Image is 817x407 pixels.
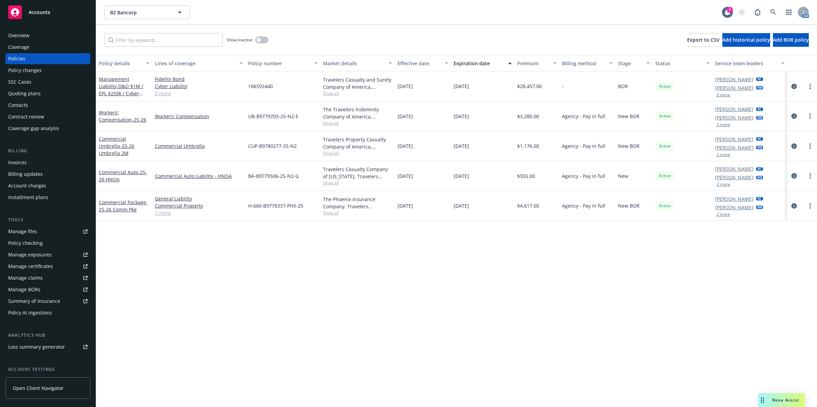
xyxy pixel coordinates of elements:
[323,76,392,90] div: Travelers Casualty and Surety Company of America, Travelers Insurance
[104,5,190,19] button: B2 Bancorp
[618,113,640,120] span: New BOR
[517,60,549,67] div: Premium
[8,307,52,318] div: Policy AI ingestions
[806,82,814,90] a: more
[5,341,90,352] a: Loss summary generator
[99,199,148,213] span: - 25-26 Comm Pkg
[562,60,605,67] div: Billing method
[658,173,672,179] span: Active
[722,37,770,43] span: Add historical policy
[8,157,27,168] div: Invoices
[454,113,469,120] span: [DATE]
[514,55,559,71] button: Premium
[323,210,392,216] span: Show all
[715,60,777,67] div: Service team leaders
[751,5,764,19] a: Report a Bug
[618,60,642,67] div: Stage
[5,238,90,249] a: Policy checking
[99,76,143,104] a: Management Liability
[8,226,37,237] div: Manage files
[517,142,539,150] span: $1,176.00
[790,82,798,90] a: circleInformation
[5,307,90,318] a: Policy AI ingestions
[5,65,90,76] a: Policy changes
[727,7,733,13] div: 7
[716,153,730,157] button: 2 more
[323,106,392,120] div: The Travelers Indemnity Company of America, Travelers Insurance
[758,393,767,407] div: Drag to move
[806,172,814,180] a: more
[716,123,730,127] button: 2 more
[790,112,798,120] a: circleInformation
[806,202,814,210] a: more
[323,120,392,126] span: Show all
[155,60,235,67] div: Lines of coverage
[782,5,796,19] a: Switch app
[155,172,243,180] a: Commercial Auto Liability - HNOA
[99,169,147,183] a: Commercial Auto
[5,3,90,22] a: Accounts
[454,172,469,180] span: [DATE]
[8,192,48,203] div: Installment plans
[132,116,146,123] span: - 25-26
[451,55,514,71] button: Expiration date
[766,5,780,19] a: Search
[806,142,814,150] a: more
[562,172,605,180] span: Agency - Pay in full
[5,76,90,87] a: SSC Cases
[398,60,441,67] div: Effective date
[8,88,41,99] div: Quoting plans
[454,60,504,67] div: Expiration date
[687,37,720,43] span: Export to CSV
[618,142,640,150] span: New BOR
[248,142,297,150] span: CUP-B9780277-25-N2
[790,142,798,150] a: circleInformation
[735,5,749,19] a: Start snowing
[655,60,702,67] div: Status
[5,366,90,373] div: Account settings
[5,42,90,53] a: Coverage
[615,55,653,71] button: Stage
[5,53,90,64] a: Policies
[8,296,60,307] div: Summary of insurance
[99,83,143,104] span: - D&O $1M / EPL $250k / Cyber $1M
[773,37,809,43] span: Add BOR policy
[715,136,753,143] a: [PERSON_NAME]
[5,296,90,307] a: Summary of insurance
[8,30,29,41] div: Overview
[8,65,42,76] div: Policy changes
[5,180,90,191] a: Account charges
[562,142,605,150] span: Agency - Pay in full
[155,195,243,202] a: General Liability
[715,76,753,83] a: [PERSON_NAME]
[658,203,672,209] span: Active
[104,33,223,47] input: Filter by keyword...
[715,114,753,121] a: [PERSON_NAME]
[715,144,753,151] a: [PERSON_NAME]
[712,55,787,71] button: Service team leaders
[517,83,542,90] span: $28,457.00
[155,90,243,97] a: 2 more
[5,111,90,122] a: Contract review
[618,172,628,180] span: New
[5,249,90,260] a: Manage exposures
[715,165,753,172] a: [PERSON_NAME]
[722,33,770,47] button: Add historical policy
[618,83,628,90] span: BOR
[29,10,50,15] span: Accounts
[8,76,31,87] div: SSC Cases
[99,60,142,67] div: Policy details
[715,174,753,181] a: [PERSON_NAME]
[248,202,303,209] span: H-660-B9778337-PHX-25
[658,83,672,89] span: Active
[155,75,243,83] a: Fidelity Bond
[155,83,243,90] a: Cyber Liability
[8,249,52,260] div: Manage exposures
[5,30,90,41] a: Overview
[715,195,753,202] a: [PERSON_NAME]
[517,202,539,209] span: $4,617.00
[323,196,392,210] div: The Phoenix Insurance Company, Travelers Insurance
[8,123,59,134] div: Coverage gap analysis
[248,172,299,180] span: BA-B9779506-25-N2-G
